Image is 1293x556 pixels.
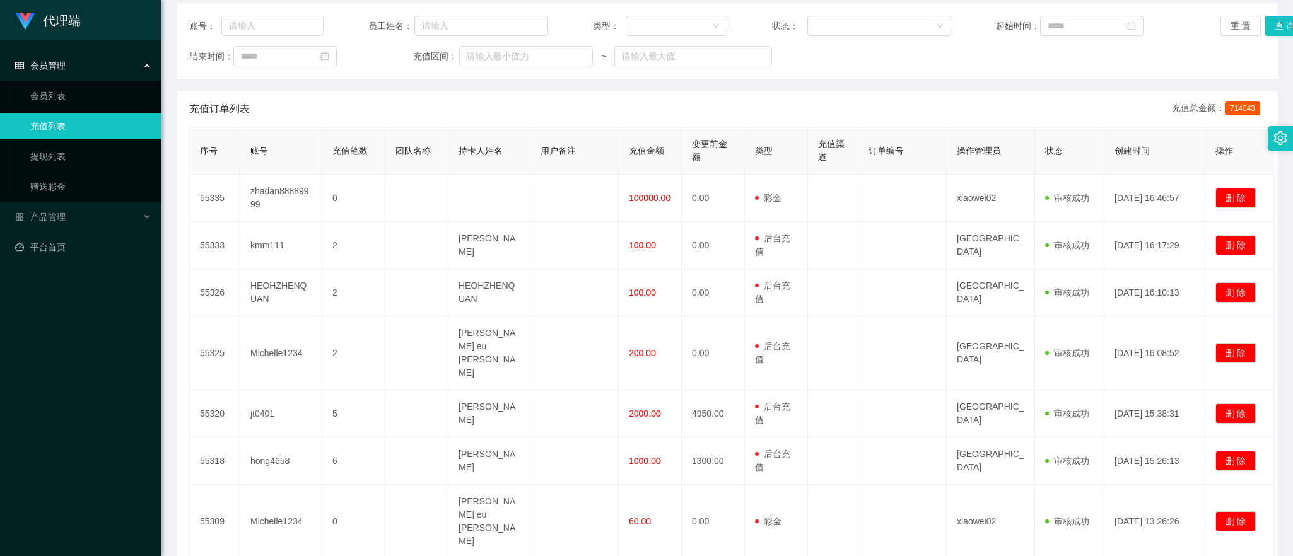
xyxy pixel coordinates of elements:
td: 55325 [190,316,240,390]
span: 彩金 [755,516,781,526]
button: 删 除 [1215,235,1256,255]
td: [GEOGRAPHIC_DATA] [947,222,1035,269]
span: 结束时间： [189,50,233,63]
span: 审核成功 [1045,456,1089,466]
span: 100.00 [629,240,656,250]
td: [DATE] 15:26:13 [1104,437,1205,485]
a: 代理端 [15,15,81,25]
button: 删 除 [1215,403,1256,424]
button: 删 除 [1215,282,1256,303]
span: 后台充值 [755,281,790,304]
td: hong4658 [240,437,322,485]
td: [DATE] 16:08:52 [1104,316,1205,390]
button: 删 除 [1215,343,1256,363]
a: 充值列表 [30,113,151,139]
td: 55335 [190,175,240,222]
span: 起始时间： [996,20,1040,33]
span: 充值笔数 [332,146,368,156]
i: 图标: down [936,22,944,31]
a: 赠送彩金 [30,174,151,199]
td: [PERSON_NAME] eu [PERSON_NAME] [448,316,530,390]
span: 审核成功 [1045,287,1089,298]
td: [DATE] 16:10:13 [1104,269,1205,316]
span: 2000.00 [629,408,661,419]
span: 充值金额 [629,146,664,156]
i: 图标: appstore-o [15,212,24,221]
span: ~ [593,50,615,63]
td: 55320 [190,390,240,437]
button: 重 置 [1220,16,1261,36]
span: 状态： [772,20,807,33]
button: 删 除 [1215,511,1256,531]
td: [DATE] 16:46:57 [1104,175,1205,222]
button: 删 除 [1215,188,1256,208]
td: xiaowei02 [947,175,1035,222]
span: 团队名称 [395,146,431,156]
td: 0.00 [682,222,745,269]
span: 序号 [200,146,218,156]
span: 类型 [755,146,773,156]
input: 请输入 [221,16,324,36]
td: 55333 [190,222,240,269]
span: 充值订单列表 [189,101,250,117]
span: 会员管理 [15,61,66,71]
td: [PERSON_NAME] [448,390,530,437]
input: 请输入最大值 [614,46,772,66]
span: 状态 [1045,146,1063,156]
i: 图标: down [712,22,720,31]
i: 图标: calendar [1127,21,1136,30]
td: [GEOGRAPHIC_DATA] [947,390,1035,437]
span: 产品管理 [15,212,66,222]
span: 持卡人姓名 [459,146,503,156]
span: 审核成功 [1045,516,1089,526]
td: 2 [322,222,385,269]
span: 后台充值 [755,341,790,364]
td: 0.00 [682,175,745,222]
span: 审核成功 [1045,240,1089,250]
span: 714043 [1225,101,1260,115]
td: 2 [322,316,385,390]
h1: 代理端 [43,1,81,41]
td: jt0401 [240,390,322,437]
td: 5 [322,390,385,437]
span: 账号 [250,146,268,156]
td: [PERSON_NAME] [448,437,530,485]
div: 充值总金额： [1172,101,1265,117]
span: 200.00 [629,348,656,358]
td: [DATE] 15:38:31 [1104,390,1205,437]
td: 0.00 [682,316,745,390]
td: 4950.00 [682,390,745,437]
span: 审核成功 [1045,193,1089,203]
span: 彩金 [755,193,781,203]
span: 操作管理员 [957,146,1001,156]
td: 6 [322,437,385,485]
span: 后台充值 [755,449,790,472]
td: [DATE] 16:17:29 [1104,222,1205,269]
span: 审核成功 [1045,408,1089,419]
td: [GEOGRAPHIC_DATA] [947,316,1035,390]
td: 0 [322,175,385,222]
td: 55318 [190,437,240,485]
span: 充值渠道 [818,139,845,162]
span: 用户备注 [541,146,576,156]
td: 0.00 [682,269,745,316]
td: 2 [322,269,385,316]
input: 请输入最小值为 [459,46,593,66]
td: zhadan88889999 [240,175,322,222]
span: 订单编号 [869,146,904,156]
span: 员工姓名： [368,20,414,33]
span: 变更前金额 [692,139,727,162]
td: 1300.00 [682,437,745,485]
td: 55326 [190,269,240,316]
img: logo.9652507e.png [15,13,35,30]
span: 后台充值 [755,402,790,425]
td: HEOHZHENQUAN [240,269,322,316]
span: 100.00 [629,287,656,298]
a: 图标: dashboard平台首页 [15,235,151,260]
span: 充值区间： [413,50,459,63]
span: 创建时间 [1115,146,1150,156]
i: 图标: calendar [320,52,329,61]
span: 60.00 [629,516,651,526]
td: [GEOGRAPHIC_DATA] [947,269,1035,316]
td: [PERSON_NAME] [448,222,530,269]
